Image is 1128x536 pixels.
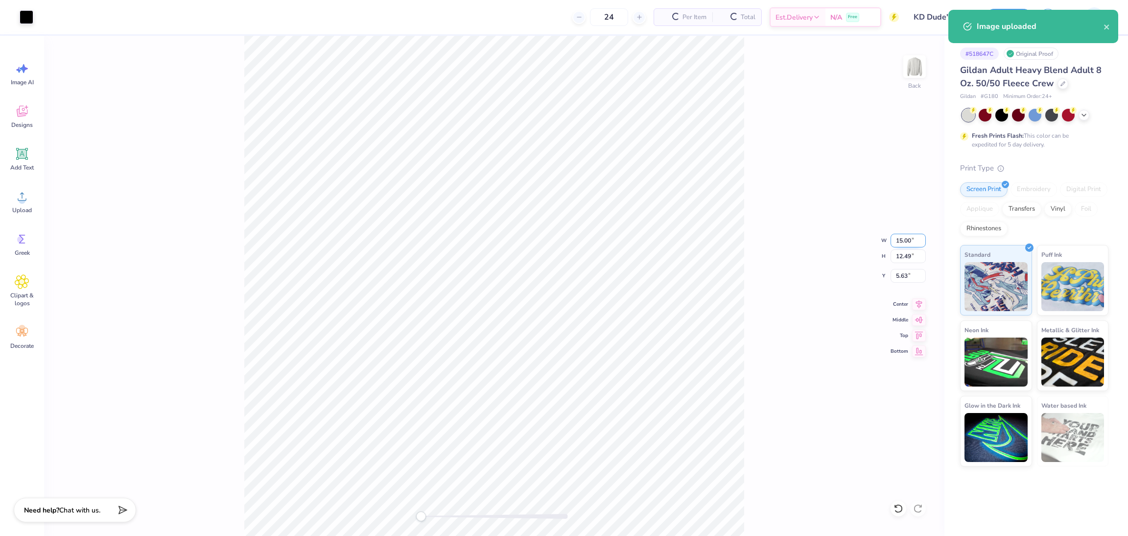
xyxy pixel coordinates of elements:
span: Standard [964,249,990,260]
span: Est. Delivery [775,12,813,23]
button: close [1104,21,1110,32]
img: Back [905,57,924,76]
span: Metallic & Glitter Ink [1041,325,1099,335]
div: Rhinestones [960,221,1008,236]
span: Neon Ink [964,325,988,335]
span: Clipart & logos [6,292,38,307]
span: Middle [891,316,908,324]
div: Foil [1075,202,1098,217]
span: Puff Ink [1041,249,1062,260]
input: – – [590,8,628,26]
div: Embroidery [1010,182,1057,197]
span: Free [848,14,857,21]
input: Untitled Design [906,7,978,27]
div: Original Proof [1004,48,1058,60]
img: Standard [964,262,1028,311]
div: This color can be expedited for 5 day delivery. [972,131,1092,149]
span: Image AI [11,78,34,86]
div: Back [908,81,921,90]
span: Decorate [10,342,34,350]
span: Greek [15,249,30,257]
span: Total [741,12,755,23]
span: Gildan [960,93,976,101]
div: Accessibility label [416,512,426,521]
div: # 518647C [960,48,999,60]
span: # G180 [981,93,998,101]
span: Glow in the Dark Ink [964,400,1020,411]
span: N/A [830,12,842,23]
img: Neon Ink [964,338,1028,387]
div: Digital Print [1060,182,1107,197]
div: Print Type [960,163,1108,174]
img: Water based Ink [1041,413,1104,462]
img: Puff Ink [1041,262,1104,311]
div: Applique [960,202,999,217]
span: Top [891,332,908,340]
span: Per Item [682,12,706,23]
span: Bottom [891,347,908,355]
img: Metallic & Glitter Ink [1041,338,1104,387]
a: JM [1069,7,1108,27]
span: Chat with us. [59,506,100,515]
img: John Michael Binayas [1084,7,1104,27]
div: Vinyl [1044,202,1072,217]
img: Glow in the Dark Ink [964,413,1028,462]
span: Water based Ink [1041,400,1086,411]
span: Center [891,300,908,308]
strong: Need help? [24,506,59,515]
span: Add Text [10,164,34,171]
span: Gildan Adult Heavy Blend Adult 8 Oz. 50/50 Fleece Crew [960,64,1102,89]
span: Designs [11,121,33,129]
span: Minimum Order: 24 + [1003,93,1052,101]
div: Screen Print [960,182,1008,197]
div: Image uploaded [977,21,1104,32]
div: Transfers [1002,202,1041,217]
span: Upload [12,206,32,214]
strong: Fresh Prints Flash: [972,132,1024,140]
